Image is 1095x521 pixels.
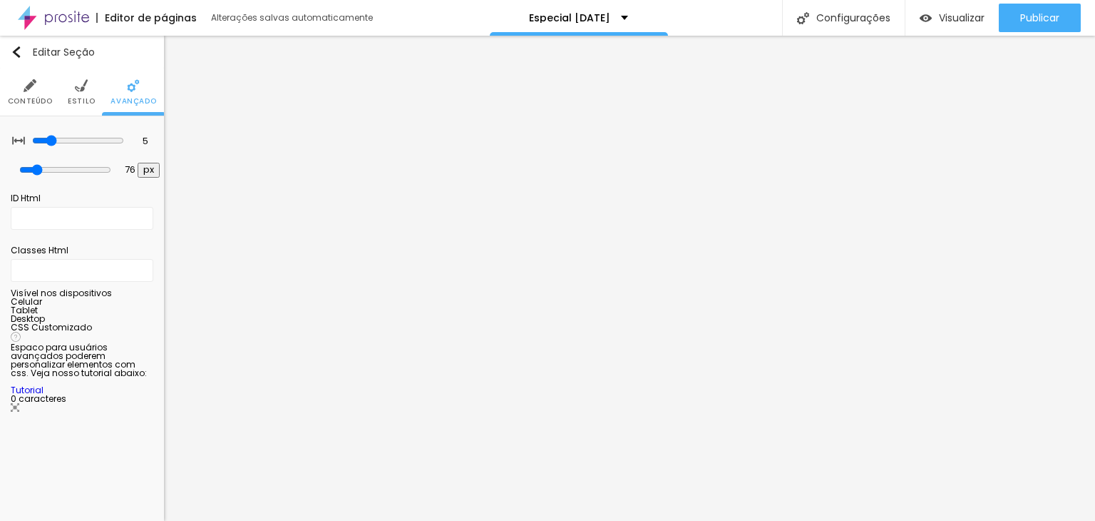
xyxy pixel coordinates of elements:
div: Alterações salvas automaticamente [211,14,375,22]
div: Editar Seção [11,46,95,58]
span: Tablet [11,304,38,316]
img: Icone [11,332,21,342]
img: Icone [12,134,25,147]
img: Icone [24,79,36,92]
iframe: Editor [164,36,1095,521]
img: Icone [797,12,809,24]
img: view-1.svg [920,12,932,24]
img: Icone [127,79,140,92]
span: Avançado [110,98,156,105]
div: CSS Customizado [11,323,153,332]
div: Visível nos dispositivos [11,289,153,298]
span: Conteúdo [8,98,53,105]
button: px [138,163,160,178]
p: Especial [DATE] [529,13,610,23]
img: Icone [11,403,19,412]
button: Publicar [999,4,1081,32]
div: 0 caracteres [11,395,153,413]
img: Icone [75,79,88,92]
a: Tutorial [11,384,43,396]
span: Celular [11,295,42,308]
span: Visualizar [939,12,985,24]
div: ID Html [11,192,153,205]
img: Icone [11,46,22,58]
span: Estilo [68,98,96,105]
span: Desktop [11,313,45,325]
button: Visualizar [905,4,999,32]
div: Editor de páginas [96,13,197,23]
div: Classes Html [11,244,153,257]
div: Espaco para usuários avançados poderem personalizar elementos com css. Veja nosso tutorial abaixo: [11,343,153,395]
span: Publicar [1020,12,1059,24]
